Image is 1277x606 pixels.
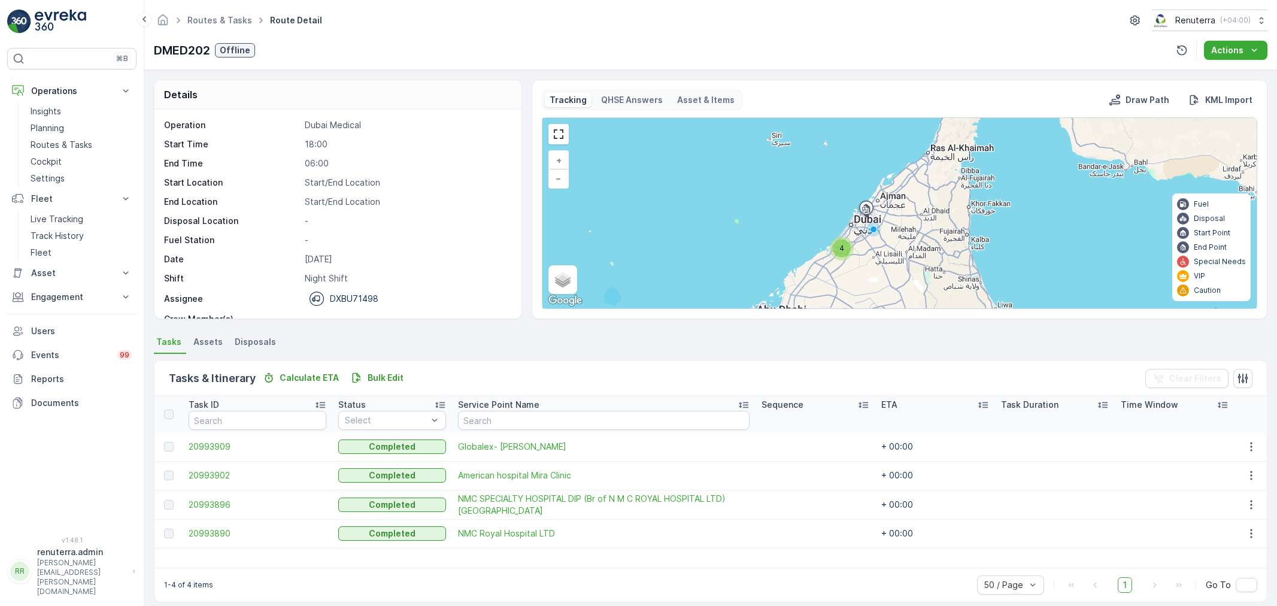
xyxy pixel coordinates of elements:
button: Renuterra(+04:00) [1152,10,1267,31]
a: Track History [26,228,137,244]
p: Dubai Medical [305,119,509,131]
p: Shift [164,272,300,284]
button: Completed [338,440,446,454]
a: Users [7,319,137,343]
a: Insights [26,103,137,120]
span: 4 [839,244,844,253]
p: VIP [1194,271,1205,281]
div: Toggle Row Selected [164,529,174,538]
td: + 00:00 [875,490,995,519]
button: Engagement [7,285,137,309]
a: Zoom Out [550,169,568,187]
p: Reports [31,373,132,385]
p: Completed [369,528,415,540]
p: 99 [120,350,129,360]
span: − [556,173,562,183]
p: Night Shift [305,272,509,284]
p: DMED202 [154,41,210,59]
td: + 00:00 [875,461,995,490]
span: NMC SPECIALTY HOSPITAL DIP (Br of N M C ROYAL HOSPITAL LTD) [GEOGRAPHIC_DATA] [458,493,750,517]
button: Completed [338,498,446,512]
p: Planning [31,122,64,134]
a: NMC Royal Hospital LTD [458,528,750,540]
p: QHSE Answers [601,94,663,106]
p: Task ID [189,399,219,411]
p: Draw Path [1126,94,1169,106]
img: Screenshot_2024-07-26_at_13.33.01.png [1152,14,1170,27]
button: Asset [7,261,137,285]
p: Track History [31,230,84,242]
p: Settings [31,172,65,184]
p: Start Location [164,177,300,189]
p: ETA [881,399,897,411]
p: ( +04:00 ) [1220,16,1251,25]
p: Disposal [1194,214,1225,223]
p: Asset & Items [677,94,735,106]
p: 1-4 of 4 items [164,580,213,590]
p: Fleet [31,247,51,259]
button: Calculate ETA [258,371,344,385]
p: Completed [369,499,415,511]
p: 06:00 [305,157,509,169]
a: Routes & Tasks [26,137,137,153]
p: DXBU71498 [330,293,378,305]
a: American hospital Mira Clinic [458,469,750,481]
p: End Location [164,196,300,208]
p: Special Needs [1194,257,1246,266]
p: Fuel [1194,199,1209,209]
button: Completed [338,526,446,541]
p: renuterra.admin [37,546,127,558]
a: Settings [26,170,137,187]
p: Completed [369,469,415,481]
p: [DATE] [305,253,509,265]
a: Events99 [7,343,137,367]
p: ⌘B [116,54,128,63]
div: Toggle Row Selected [164,500,174,510]
p: Asset [31,267,113,279]
p: Service Point Name [458,399,539,411]
span: Go To [1206,579,1231,591]
p: Offline [220,44,250,56]
a: 20993890 [189,528,326,540]
p: KML Import [1205,94,1252,106]
p: Caution [1194,286,1221,295]
a: Fleet [26,244,137,261]
p: Tasks & Itinerary [169,370,256,387]
a: Reports [7,367,137,391]
img: logo_light-DOdMpM7g.png [35,10,86,34]
p: Cockpit [31,156,62,168]
button: RRrenuterra.admin[PERSON_NAME][EMAIL_ADDRESS][PERSON_NAME][DOMAIN_NAME] [7,546,137,596]
button: Completed [338,468,446,483]
p: Start Point [1194,228,1230,238]
p: Fuel Station [164,234,300,246]
p: - [305,215,509,227]
td: + 00:00 [875,432,995,461]
p: - [305,234,509,246]
p: Time Window [1121,399,1178,411]
span: 20993909 [189,441,326,453]
div: RR [10,562,29,581]
button: Bulk Edit [346,371,408,385]
p: Date [164,253,300,265]
a: Zoom In [550,151,568,169]
a: Globalex- Jabel Ali [458,441,750,453]
span: v 1.48.1 [7,537,137,544]
p: Completed [369,441,415,453]
a: Homepage [156,18,169,28]
input: Search [189,411,326,430]
p: Engagement [31,291,113,303]
p: Insights [31,105,61,117]
p: Start/End Location [305,177,509,189]
p: Renuterra [1175,14,1215,26]
p: Start/End Location [305,196,509,208]
a: Cockpit [26,153,137,170]
p: Users [31,325,132,337]
p: 18:00 [305,138,509,150]
span: Tasks [156,336,181,348]
p: Tracking [550,94,587,106]
span: 20993902 [189,469,326,481]
p: Bulk Edit [368,372,404,384]
p: Live Tracking [31,213,83,225]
